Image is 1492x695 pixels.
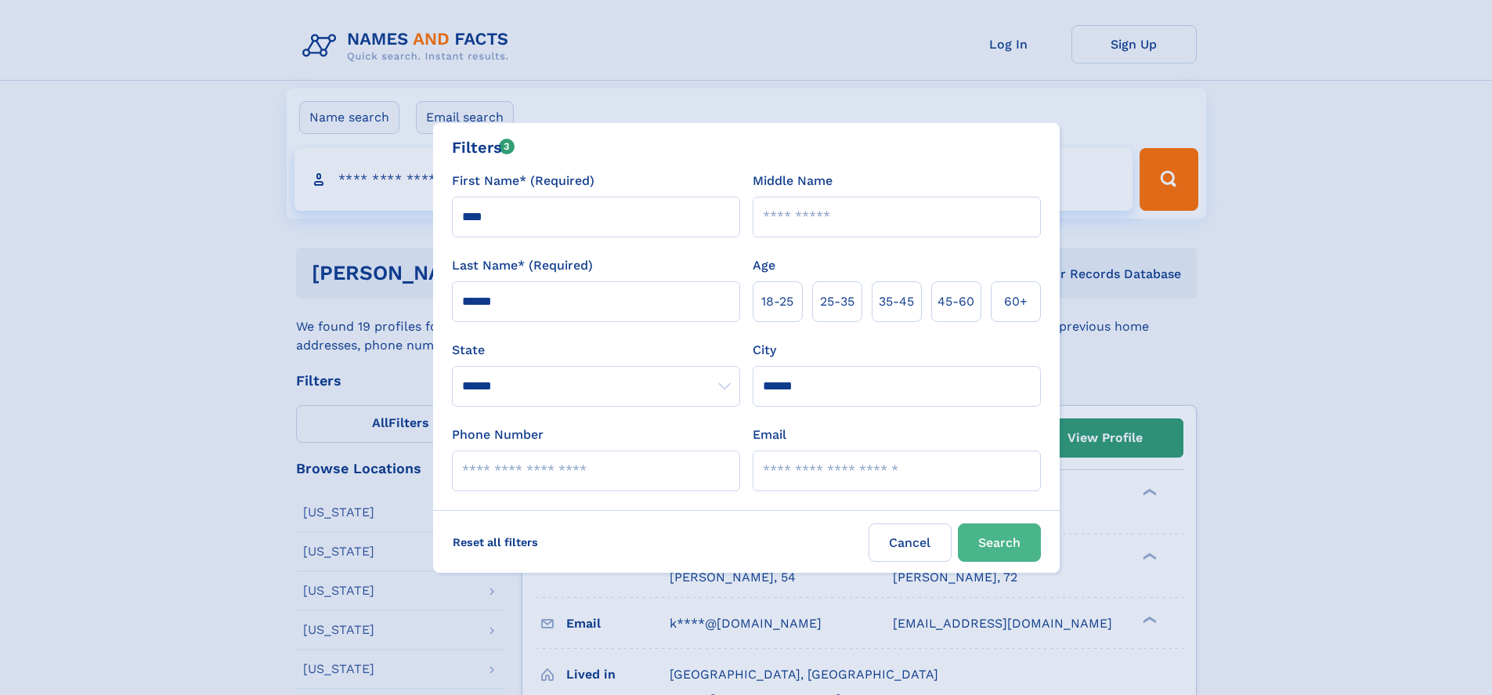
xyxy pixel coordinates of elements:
[820,292,854,311] span: 25‑35
[753,172,833,190] label: Middle Name
[452,136,515,159] div: Filters
[1004,292,1028,311] span: 60+
[761,292,793,311] span: 18‑25
[452,425,544,444] label: Phone Number
[753,341,776,360] label: City
[452,256,593,275] label: Last Name* (Required)
[753,256,775,275] label: Age
[937,292,974,311] span: 45‑60
[452,172,594,190] label: First Name* (Required)
[958,523,1041,562] button: Search
[452,341,740,360] label: State
[443,523,548,561] label: Reset all filters
[879,292,914,311] span: 35‑45
[753,425,786,444] label: Email
[869,523,952,562] label: Cancel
